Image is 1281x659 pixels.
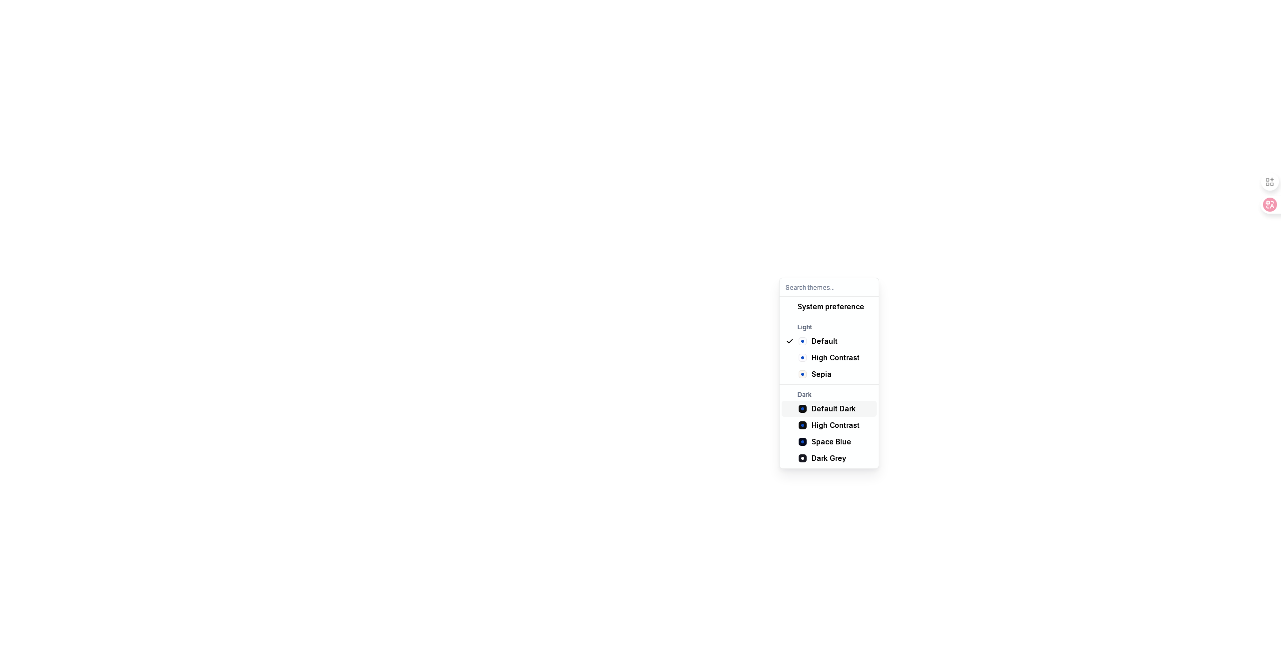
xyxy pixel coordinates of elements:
div: Default Dark [812,404,856,414]
div: Sepia [812,369,832,379]
div: Dark [782,391,877,399]
div: Search themes... [780,297,879,468]
div: System preference [798,302,864,312]
div: Dark Grey [812,453,846,463]
div: Space Blue [812,437,851,447]
input: Search themes... [780,278,879,296]
div: High Contrast [812,420,860,430]
div: High Contrast [812,353,860,363]
div: Default [812,336,838,346]
div: Light [782,323,877,331]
